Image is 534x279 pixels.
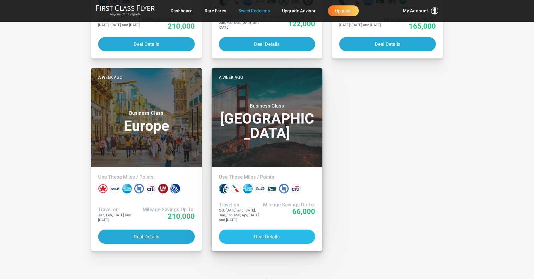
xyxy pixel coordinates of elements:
small: Business Class [109,110,184,116]
div: American miles [231,184,241,193]
div: Amex points [122,184,132,193]
a: A week agoBusiness ClassEuropeUse These Miles / Points:Travel on:Jan, Feb, [DATE] and [DATE]Milea... [91,68,202,251]
small: Business Class [229,103,305,109]
div: Chase points [279,184,289,193]
time: A week ago [219,74,243,81]
button: Deal Details [219,37,315,51]
div: British Airways miles [255,184,265,193]
button: Deal Details [219,230,315,244]
div: Amex points [243,184,253,193]
a: Upgrade Advisor [282,5,316,16]
div: United miles [170,184,180,193]
div: Cathay Pacific miles [267,184,277,193]
button: Deal Details [98,37,195,51]
time: A week ago [98,74,123,81]
a: A week agoBusiness Class[GEOGRAPHIC_DATA]Use These Miles / Points:Travel on:Oct, [DATE] and [DATE... [212,68,323,251]
a: First Class FlyerAnyone Can Upgrade [96,5,155,17]
button: Deal Details [339,37,436,51]
div: Citi points [291,184,301,193]
div: Citi points [146,184,156,193]
div: Air Canada miles [98,184,108,193]
small: Anyone Can Upgrade [96,12,155,17]
div: LifeMiles [158,184,168,193]
a: Sweet Redeems [238,5,270,16]
a: Rare Fares [205,5,226,16]
div: Alaska miles [219,184,228,193]
button: Deal Details [98,230,195,244]
h4: Use These Miles / Points: [98,174,195,180]
img: First Class Flyer [96,5,155,11]
span: My Account [403,7,428,14]
a: Dashboard [171,5,193,16]
h3: [GEOGRAPHIC_DATA] [219,103,315,140]
h4: Use These Miles / Points: [219,174,315,180]
a: Upgrade [328,5,359,16]
button: My Account [403,7,438,14]
div: All Nippon miles [110,184,120,193]
div: Chase points [134,184,144,193]
h3: Europe [98,110,195,133]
